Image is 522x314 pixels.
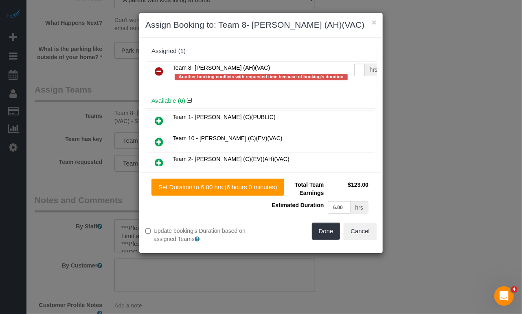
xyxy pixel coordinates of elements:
div: hrs [351,201,368,214]
h4: Available (6) [151,97,371,104]
label: Update booking's Duration based on assigned Teams [145,227,255,243]
span: Team 1- [PERSON_NAME] (C)(PUBLIC) [173,114,276,120]
h3: Assign Booking to: Team 8- [PERSON_NAME] (AH)(VAC) [145,19,377,31]
div: Assigned (1) [151,48,371,55]
button: × [372,18,377,27]
button: Set Duration to 6.00 hrs (6 hours 0 minutes) [151,179,284,196]
span: Another booking conflicts with requested time because of booking's duration [175,74,348,80]
input: Update booking's Duration based on assigned Teams [145,228,151,234]
button: Done [312,223,340,240]
span: Estimated Duration [272,202,324,208]
iframe: Intercom live chat [494,286,514,306]
td: Total Team Earnings [267,179,326,199]
span: Team 10 - [PERSON_NAME] (C)(EV)(VAC) [173,135,283,142]
td: $123.00 [326,179,371,199]
span: Team 8- [PERSON_NAME] (AH)(VAC) [173,64,270,71]
div: hrs [365,64,383,76]
span: 4 [511,286,518,293]
span: Team 2- [PERSON_NAME] (C)(EV)(AH)(VAC) [173,156,290,162]
button: Cancel [344,223,377,240]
